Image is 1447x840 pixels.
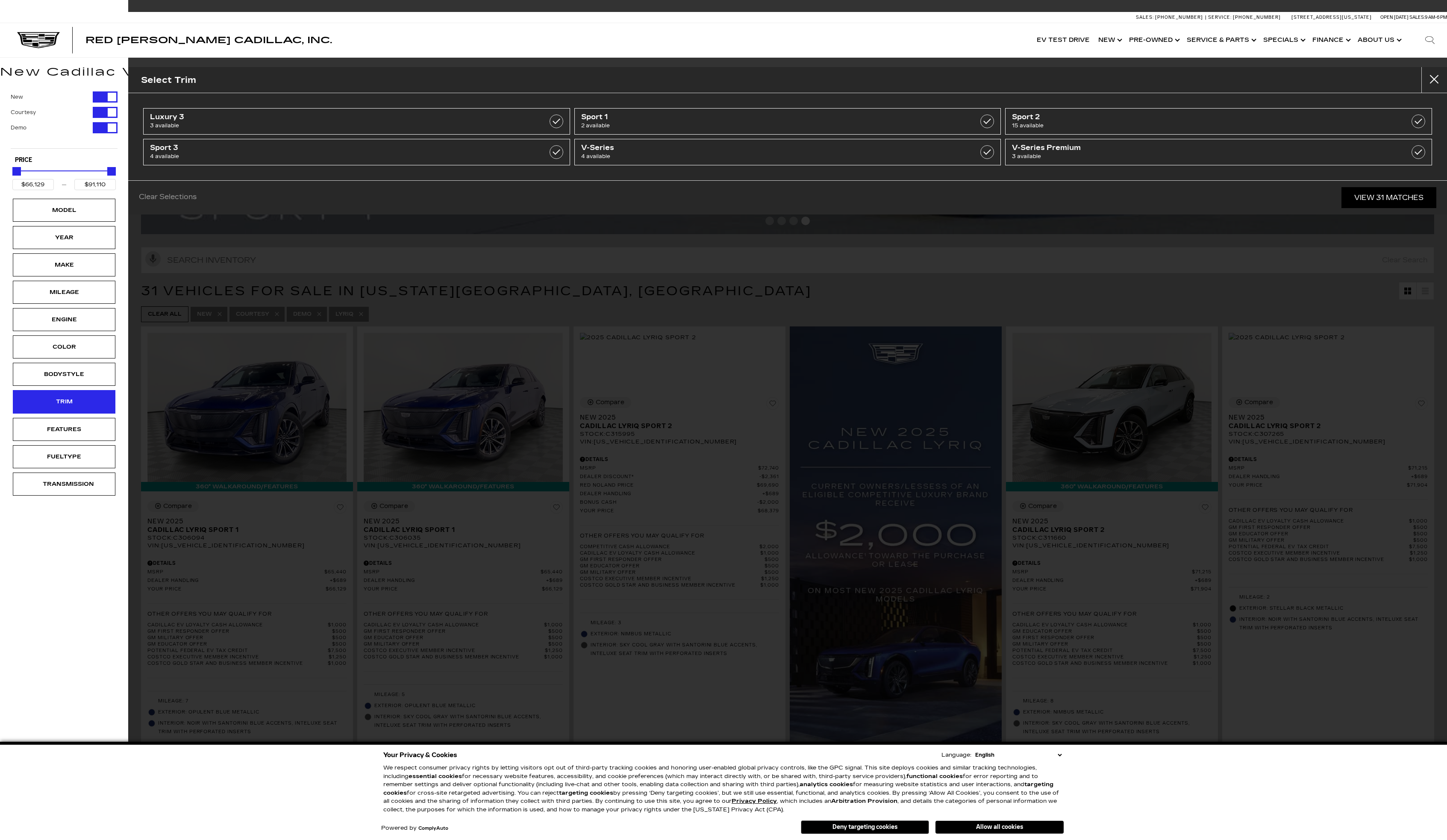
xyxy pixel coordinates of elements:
[1032,23,1094,57] a: EV Test Drive
[11,91,118,148] div: Filter by Vehicle Type
[13,226,115,249] div: YearYear
[1380,15,1409,20] span: Open [DATE]
[1341,187,1436,208] a: View 31 Matches
[1182,23,1259,57] a: Service & Parts
[1012,144,1363,152] span: V-Series Premium
[143,139,570,165] a: Sport 34 available
[43,260,85,270] div: Make
[1208,15,1232,20] span: Service:
[13,390,115,413] div: TrimTrim
[13,335,115,358] div: ColorColor
[383,781,1053,796] strong: targeting cookies
[1291,15,1372,20] a: [STREET_ADDRESS][US_STATE]
[143,108,570,135] a: Luxury 33 available
[74,179,116,190] input: Maximum
[935,821,1064,834] button: Allow all cookies
[581,152,932,161] span: 4 available
[13,199,115,222] div: ModelModel
[1205,15,1283,20] a: Service: [PHONE_NUMBER]
[1012,152,1363,161] span: 3 available
[11,108,36,117] label: Courtesy
[1094,23,1125,57] a: New
[1353,23,1404,57] a: About Us
[906,773,963,780] strong: functional cookies
[800,781,853,788] strong: analytics cookies
[150,152,501,161] span: 4 available
[43,233,85,242] div: Year
[11,123,26,132] label: Demo
[85,36,332,44] a: Red [PERSON_NAME] Cadillac, Inc.
[15,156,113,164] h5: Price
[12,164,116,190] div: Price
[13,308,115,331] div: EngineEngine
[1005,108,1432,135] a: Sport 215 available
[732,798,777,805] u: Privacy Policy
[1259,23,1308,57] a: Specials
[1155,15,1203,20] span: [PHONE_NUMBER]
[12,179,54,190] input: Minimum
[831,798,897,805] strong: Arbitration Provision
[1005,139,1432,165] a: V-Series Premium3 available
[1308,23,1353,57] a: Finance
[801,820,929,834] button: Deny targeting cookies
[1125,23,1182,57] a: Pre-Owned
[11,93,23,101] label: New
[1413,23,1447,57] div: Search
[12,167,21,176] div: Minimum Price
[941,752,971,758] div: Language:
[1012,113,1363,121] span: Sport 2
[1233,15,1281,20] span: [PHONE_NUMBER]
[383,749,457,761] span: Your Privacy & Cookies
[581,144,932,152] span: V-Series
[107,167,116,176] div: Maximum Price
[13,363,115,386] div: BodystyleBodystyle
[973,751,1064,759] select: Language Select
[43,342,85,352] div: Color
[43,397,85,406] div: Trim
[17,32,60,48] img: Cadillac Dark Logo with Cadillac White Text
[1136,15,1205,20] a: Sales: [PHONE_NUMBER]
[43,479,85,489] div: Transmission
[43,425,85,434] div: Features
[574,108,1001,135] a: Sport 12 available
[383,764,1064,814] p: We respect consumer privacy rights by letting visitors opt out of third-party tracking cookies an...
[13,253,115,276] div: MakeMake
[1425,15,1447,20] span: 9 AM-6 PM
[85,35,332,45] span: Red [PERSON_NAME] Cadillac, Inc.
[559,790,613,796] strong: targeting cookies
[13,281,115,304] div: MileageMileage
[1409,15,1425,20] span: Sales:
[150,113,501,121] span: Luxury 3
[418,826,448,831] a: ComplyAuto
[139,193,197,203] a: Clear Selections
[1012,121,1363,130] span: 15 available
[43,315,85,324] div: Engine
[13,418,115,441] div: FeaturesFeatures
[43,206,85,215] div: Model
[150,144,501,152] span: Sport 3
[141,73,196,87] h2: Select Trim
[43,452,85,461] div: Fueltype
[574,139,1001,165] a: V-Series4 available
[581,121,932,130] span: 2 available
[43,288,85,297] div: Mileage
[381,825,448,831] div: Powered by
[13,473,115,496] div: TransmissionTransmission
[1136,15,1154,20] span: Sales:
[43,370,85,379] div: Bodystyle
[409,773,462,780] strong: essential cookies
[581,113,932,121] span: Sport 1
[1421,67,1447,93] button: close
[13,445,115,468] div: FueltypeFueltype
[150,121,501,130] span: 3 available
